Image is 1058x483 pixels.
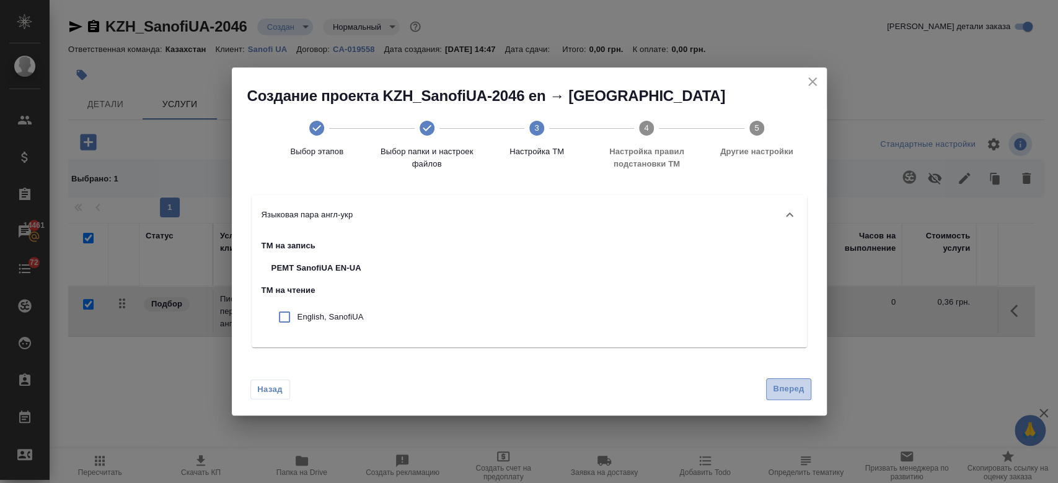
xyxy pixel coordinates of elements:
[267,146,367,158] span: Выбор этапов
[645,123,649,133] text: 4
[262,209,353,221] p: Языковая пара англ-укр
[377,146,477,170] span: Выбор папки и настроек файлов
[250,380,290,399] button: Назад
[252,235,807,347] div: Языковая пара англ-укр
[803,72,822,91] button: close
[252,195,807,235] div: Языковая пара англ-укр
[262,302,374,333] div: English, SanofiUA
[257,383,283,396] span: Назад
[534,123,539,133] text: 3
[298,311,364,323] p: English, SanofiUA
[247,86,827,106] h2: Создание проекта KZH_SanofiUA-2046 en → [GEOGRAPHIC_DATA]
[262,284,374,297] p: ТМ на чтение
[597,146,697,170] span: Настройка правил подстановки TM
[487,146,586,158] span: Настройка ТМ
[707,146,806,158] span: Другие настройки
[773,382,804,396] span: Вперед
[262,240,374,252] p: ТМ на запись
[271,262,364,274] span: PEMT SanofiUA EN-UA
[766,378,811,400] button: Вперед
[754,123,759,133] text: 5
